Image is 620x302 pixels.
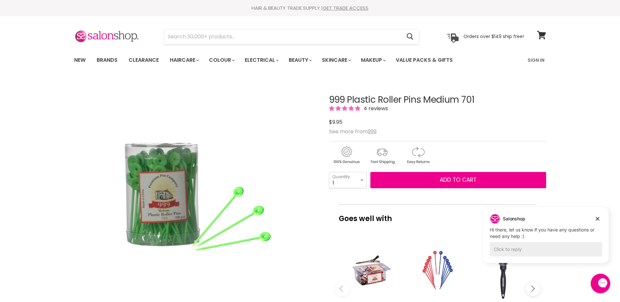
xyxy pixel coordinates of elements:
[478,206,613,273] iframe: Gorgias live chat campaigns
[402,29,419,44] button: Search
[342,241,401,300] a: View product:999 Single Prong Pin Curl Clip 501
[329,95,546,105] h1: 999 Plastic Roller Pins Medium 701
[329,128,377,135] span: See more from
[329,172,366,188] select: Quantity
[69,53,90,67] a: New
[92,53,122,67] a: Brands
[69,51,491,70] ul: Main menu
[474,241,533,300] a: View product:Jaguar One Serie Round Brush 25MM
[164,29,419,45] form: Product
[587,271,613,295] iframe: Gorgias live chat messenger
[66,51,554,70] nav: Main
[329,105,362,112] span: 5.00 stars
[362,105,388,112] span: 4 reviews
[164,29,402,44] input: Search
[124,53,164,67] a: Clearance
[356,53,390,67] a: Makeup
[329,118,342,126] span: $9.95
[317,53,355,67] a: Skincare
[524,53,548,67] a: Sign In
[339,204,536,226] p: Goes well with
[284,53,316,67] a: Beauty
[329,145,364,165] img: genuine.gif
[365,145,399,165] img: shipping.gif
[323,5,368,11] a: GET TRADE ACCESS
[240,53,282,67] a: Electrical
[440,176,476,184] span: Add to cart
[408,241,467,300] a: View product:Hi Lift Plastic Roller Pins
[165,53,203,67] a: Haircare
[401,145,435,165] img: returns.gif
[368,128,377,135] a: 999
[370,172,546,188] button: Add to cart
[463,33,524,39] p: Orders over $149 ship free!
[204,53,239,67] a: Colour
[66,5,554,11] div: HAIR & BEAUTY TRADE SUPPLY |
[391,53,458,67] a: Value Packs & Gifts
